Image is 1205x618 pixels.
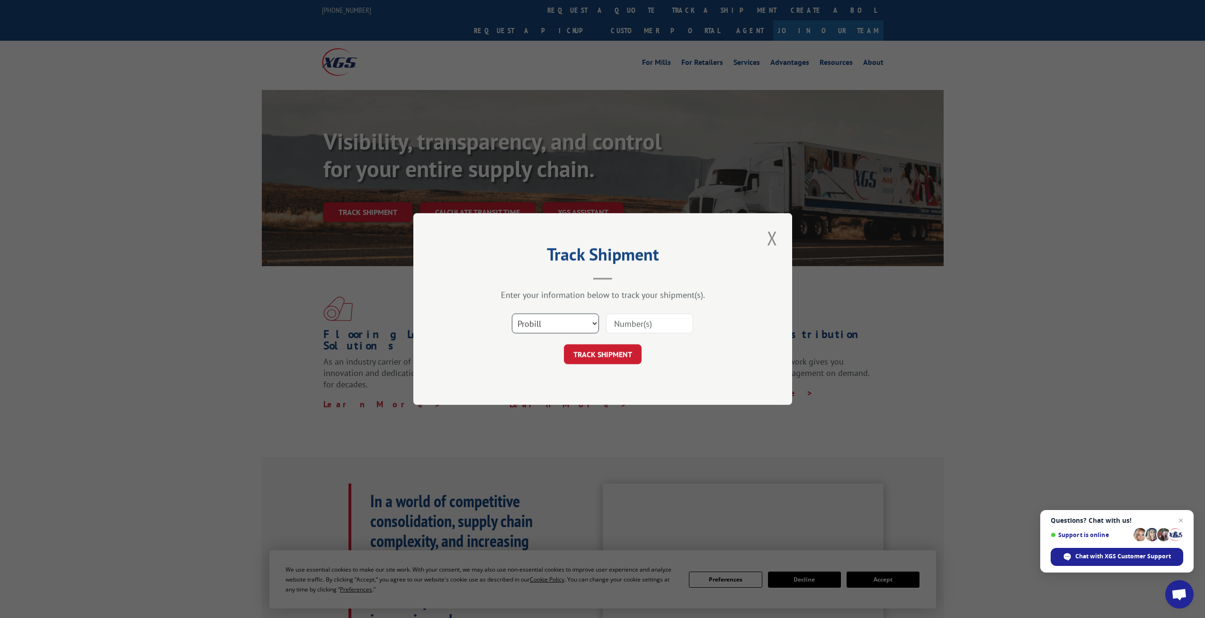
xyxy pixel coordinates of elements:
div: Enter your information below to track your shipment(s). [461,289,745,300]
input: Number(s) [606,313,693,333]
span: Chat with XGS Customer Support [1051,548,1183,566]
span: Chat with XGS Customer Support [1075,552,1171,561]
h2: Track Shipment [461,248,745,266]
button: Close modal [764,225,780,251]
button: TRACK SHIPMENT [564,344,642,364]
a: Open chat [1165,580,1194,609]
span: Questions? Chat with us! [1051,517,1183,524]
span: Support is online [1051,531,1130,538]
